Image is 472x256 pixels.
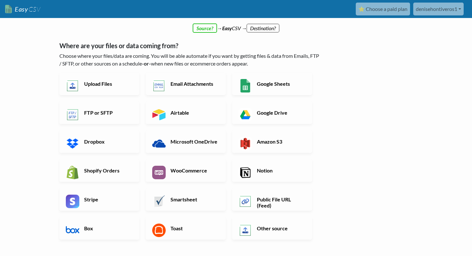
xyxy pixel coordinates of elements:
h6: Stripe [83,196,133,202]
h6: Dropbox [83,138,133,145]
img: Google Sheets App & API [239,79,252,93]
img: Smartsheet App & API [152,195,166,208]
img: Notion App & API [239,166,252,179]
img: Upload Files App & API [66,79,79,93]
h6: Amazon S3 [255,138,306,145]
a: Email Attachments [146,73,226,95]
h6: WooCommerce [169,167,219,173]
a: Upload Files [59,73,139,95]
span: CSV [28,5,40,13]
img: WooCommerce App & API [152,166,166,179]
a: Airtable [146,102,226,124]
a: WooCommerce [146,159,226,182]
img: Microsoft OneDrive App & API [152,137,166,150]
h6: Google Drive [255,110,306,116]
img: Dropbox App & API [66,137,79,150]
a: denisehontiveros1 [413,3,464,15]
h6: Smartsheet [169,196,219,202]
h6: Microsoft OneDrive [169,138,219,145]
a: ⭐ Choose a paid plan [356,3,410,15]
img: Box App & API [66,224,79,237]
img: Toast App & API [152,224,166,237]
a: Notion [232,159,312,182]
a: Smartsheet [146,188,226,211]
p: Choose where your files/data are coming. You will be able automate if you want by getting files &... [59,52,321,67]
img: Airtable App & API [152,108,166,121]
img: Email New CSV or XLSX File App & API [152,79,166,93]
h6: Notion [255,167,306,173]
h6: Upload Files [83,81,133,87]
b: -or- [142,60,151,66]
h6: FTP or SFTP [83,110,133,116]
a: Box [59,217,139,240]
img: Google Drive App & API [239,108,252,121]
h6: Toast [169,225,219,231]
a: Toast [146,217,226,240]
a: Public File URL (Feed) [232,188,312,211]
a: Google Drive [232,102,312,124]
img: Shopify App & API [66,166,79,179]
a: Microsoft OneDrive [146,130,226,153]
h6: Box [83,225,133,231]
h6: Google Sheets [255,81,306,87]
a: EasyCSV [5,3,40,16]
h6: Public File URL (Feed) [255,196,306,208]
img: Public File URL App & API [239,195,252,208]
a: Shopify Orders [59,159,139,182]
img: Other Source App & API [239,224,252,237]
a: Other source [232,217,312,240]
div: → CSV → [53,18,419,32]
h6: Airtable [169,110,219,116]
h6: Shopify Orders [83,167,133,173]
a: Dropbox [59,130,139,153]
h5: Where are your files or data coming from? [59,42,321,49]
a: Stripe [59,188,139,211]
a: Google Sheets [232,73,312,95]
h6: Email Attachments [169,81,219,87]
img: Stripe App & API [66,195,79,208]
img: FTP or SFTP App & API [66,108,79,121]
img: Amazon S3 App & API [239,137,252,150]
a: FTP or SFTP [59,102,139,124]
a: Amazon S3 [232,130,312,153]
h6: Other source [255,225,306,231]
